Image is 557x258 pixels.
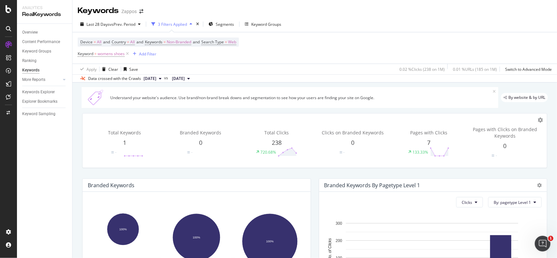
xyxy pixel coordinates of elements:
[180,129,221,136] span: Branded Keywords
[453,67,497,72] div: 0.01 % URLs ( 185 on 1M )
[145,39,162,45] span: Keywords
[228,38,236,47] span: Web
[22,111,55,117] div: Keyword Sampling
[86,67,97,72] div: Apply
[410,129,447,136] span: Pages with Clicks
[199,139,202,146] span: 0
[225,39,227,45] span: =
[88,182,134,189] div: Branded Keywords
[78,5,119,16] div: Keywords
[335,221,342,226] text: 300
[22,67,68,74] a: Keywords
[108,129,141,136] span: Total Keywords
[86,22,110,27] span: Last 28 Days
[272,139,282,146] span: 238
[110,22,135,27] span: vs Prev. Period
[80,39,93,45] span: Device
[94,39,96,45] span: =
[136,39,143,45] span: and
[216,22,234,27] span: Segments
[108,67,118,72] div: Clear
[322,129,384,136] span: Clicks on Branded Keywords
[191,149,193,155] div: -
[94,51,97,56] span: =
[139,9,143,14] div: arrow-right-arrow-left
[251,22,281,27] div: Keyword Groups
[130,50,156,58] button: Add Filter
[344,149,345,155] div: -
[22,38,60,45] div: Content Performance
[503,64,552,74] button: Switch to Advanced Mode
[22,38,68,45] a: Content Performance
[201,39,224,45] span: Search Type
[123,139,126,146] span: 1
[501,93,548,102] div: legacy label
[22,89,68,96] a: Keywords Explorer
[97,38,101,47] span: All
[351,139,354,146] span: 0
[456,197,483,207] button: Clicks
[22,57,37,64] div: Ranking
[187,151,190,153] img: Equal
[22,11,67,18] div: RealKeywords
[427,139,430,146] span: 7
[22,67,39,74] div: Keywords
[535,236,550,251] iframe: Intercom live chat
[399,67,445,72] div: 0.02 % Clicks ( 238 on 1M )
[22,29,38,36] div: Overview
[22,5,67,11] div: Analytics
[22,111,68,117] a: Keyword Sampling
[508,96,545,99] span: By website & by URL
[22,48,51,55] div: Keyword Groups
[110,95,493,100] div: Understand your website's audience. Use brand/non-brand break downs and segmentation to see how y...
[172,76,185,82] span: 2025 Sep. 8th
[505,67,552,72] div: Switch to Advanced Mode
[141,75,164,83] button: [DATE]
[260,149,276,155] div: 720.68%
[127,39,129,45] span: =
[78,51,93,56] span: Keyword
[22,57,68,64] a: Ranking
[22,76,45,83] div: More Reports
[200,147,219,157] svg: 0
[129,67,138,72] div: Save
[164,75,169,81] span: vs
[103,39,110,45] span: and
[242,19,284,29] button: Keyword Groups
[492,155,494,157] img: Equal
[266,240,273,243] text: 100%
[324,182,420,189] div: Branded Keywords By pagetype Level 1
[264,129,289,136] span: Total Clicks
[112,39,126,45] span: Country
[335,238,342,243] text: 200
[121,8,137,15] div: Zappos
[504,150,524,160] svg: 0
[163,39,166,45] span: =
[22,98,68,105] a: Explorer Bookmarks
[111,151,114,153] img: Equal
[488,197,542,207] button: By: pagetype Level 1
[22,89,55,96] div: Keywords Explorer
[119,228,127,231] text: 100%
[548,236,553,241] span: 1
[84,90,108,105] img: Xn5yXbTLC6GvtKIoinKAiP4Hm0QJ922KvQwAAAAASUVORK5CYII=
[78,64,97,74] button: Apply
[206,19,237,29] button: Segments
[139,51,156,57] div: Add Filter
[78,19,143,29] button: Last 28 DaysvsPrev. Period
[167,38,191,47] span: Non-Branded
[496,153,497,158] div: -
[193,236,200,239] text: 100%
[144,76,156,82] span: 2025 Oct. 6th
[22,98,57,105] div: Explorer Bookmarks
[195,21,200,27] div: times
[462,200,472,205] span: Clicks
[503,142,506,150] span: 0
[88,210,158,246] svg: A chart.
[412,149,428,155] div: 133.33%
[340,151,342,153] img: Equal
[121,64,138,74] button: Save
[130,38,135,47] span: All
[169,75,193,83] button: [DATE]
